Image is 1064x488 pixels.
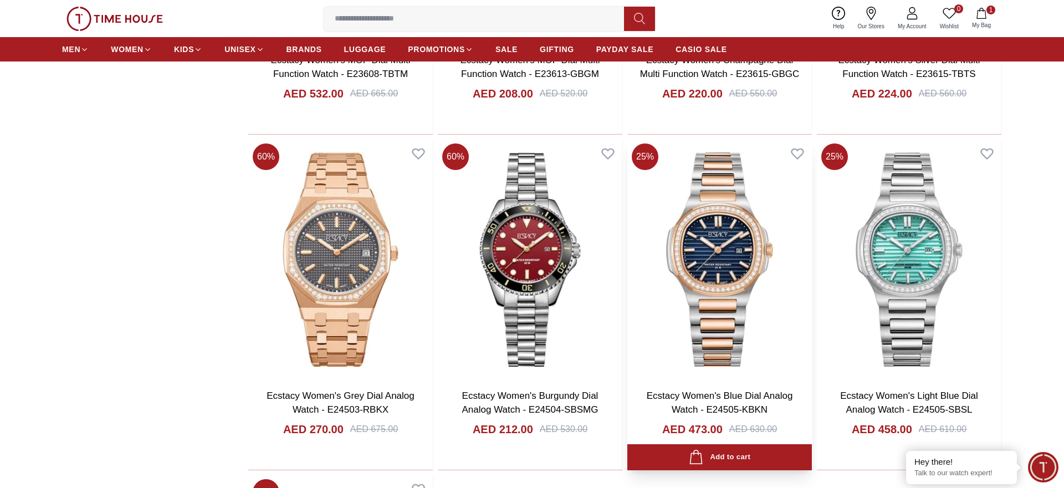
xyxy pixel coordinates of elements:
[662,86,723,101] h4: AED 220.00
[287,44,322,55] span: BRANDS
[495,44,518,55] span: SALE
[914,456,1009,468] div: Hey there!
[473,422,533,437] h4: AED 212.00
[344,39,386,59] a: LUGGAGE
[224,44,255,55] span: UNISEX
[283,422,344,437] h4: AED 270.00
[224,39,264,59] a: UNISEX
[729,423,777,436] div: AED 630.00
[62,39,89,59] a: MEN
[111,39,152,59] a: WOMEN
[919,87,966,100] div: AED 560.00
[253,143,279,170] span: 60 %
[111,44,144,55] span: WOMEN
[438,139,622,380] img: Ecstacy Women's Burgundy Dial Analog Watch - E24504-SBSMG
[817,139,1001,380] img: Ecstacy Women's Light Blue Dial Analog Watch - E24505-SBSL
[350,87,398,100] div: AED 665.00
[66,7,163,31] img: ...
[408,39,473,59] a: PROMOTIONS
[540,87,587,100] div: AED 520.00
[933,4,965,33] a: 0Wishlist
[1028,452,1058,482] div: Chat Widget
[893,22,931,30] span: My Account
[986,6,995,14] span: 1
[350,423,398,436] div: AED 675.00
[840,391,978,415] a: Ecstacy Women's Light Blue Dial Analog Watch - E24505-SBSL
[968,21,995,29] span: My Bag
[729,87,777,100] div: AED 550.00
[540,39,574,59] a: GIFTING
[596,44,653,55] span: PAYDAY SALE
[647,391,793,415] a: Ecstacy Women's Blue Dial Analog Watch - E24505-KBKN
[174,44,194,55] span: KIDS
[828,22,849,30] span: Help
[248,139,433,380] img: Ecstacy Women's Grey Dial Analog Watch - E24503-RBKX
[965,6,997,32] button: 1My Bag
[914,469,1009,478] p: Talk to our watch expert!
[62,44,80,55] span: MEN
[462,391,598,415] a: Ecstacy Women's Burgundy Dial Analog Watch - E24504-SBSMG
[954,4,963,13] span: 0
[596,39,653,59] a: PAYDAY SALE
[826,4,851,33] a: Help
[689,450,750,465] div: Add to cart
[935,22,963,30] span: Wishlist
[919,423,966,436] div: AED 610.00
[267,391,415,415] a: Ecstacy Women's Grey Dial Analog Watch - E24503-RBKX
[853,22,889,30] span: Our Stores
[495,39,518,59] a: SALE
[442,143,469,170] span: 60 %
[540,44,574,55] span: GIFTING
[540,423,587,436] div: AED 530.00
[851,4,891,33] a: Our Stores
[283,86,344,101] h4: AED 532.00
[627,139,812,380] img: Ecstacy Women's Blue Dial Analog Watch - E24505-KBKN
[852,86,912,101] h4: AED 224.00
[627,444,812,470] button: Add to cart
[408,44,465,55] span: PROMOTIONS
[344,44,386,55] span: LUGGAGE
[632,143,658,170] span: 25 %
[662,422,723,437] h4: AED 473.00
[473,86,533,101] h4: AED 208.00
[174,39,202,59] a: KIDS
[676,44,727,55] span: CASIO SALE
[287,39,322,59] a: BRANDS
[676,39,727,59] a: CASIO SALE
[821,143,848,170] span: 25 %
[852,422,912,437] h4: AED 458.00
